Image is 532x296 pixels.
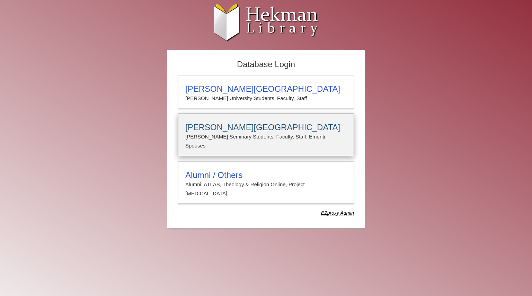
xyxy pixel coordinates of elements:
[185,94,347,103] p: [PERSON_NAME] University Students, Faculty, Staff
[178,75,354,108] a: [PERSON_NAME][GEOGRAPHIC_DATA][PERSON_NAME] University Students, Faculty, Staff
[185,84,347,94] h3: [PERSON_NAME][GEOGRAPHIC_DATA]
[185,123,347,132] h3: [PERSON_NAME][GEOGRAPHIC_DATA]
[178,114,354,156] a: [PERSON_NAME][GEOGRAPHIC_DATA][PERSON_NAME] Seminary Students, Faculty, Staff, Emeriti, Spouses
[185,170,347,198] summary: Alumni / OthersAlumni: ATLAS, Theology & Religion Online, Project [MEDICAL_DATA]
[185,170,347,180] h3: Alumni / Others
[185,132,347,151] p: [PERSON_NAME] Seminary Students, Faculty, Staff, Emeriti, Spouses
[175,57,357,72] h2: Database Login
[321,210,354,216] dfn: Use Alumni login
[185,180,347,198] p: Alumni: ATLAS, Theology & Religion Online, Project [MEDICAL_DATA]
